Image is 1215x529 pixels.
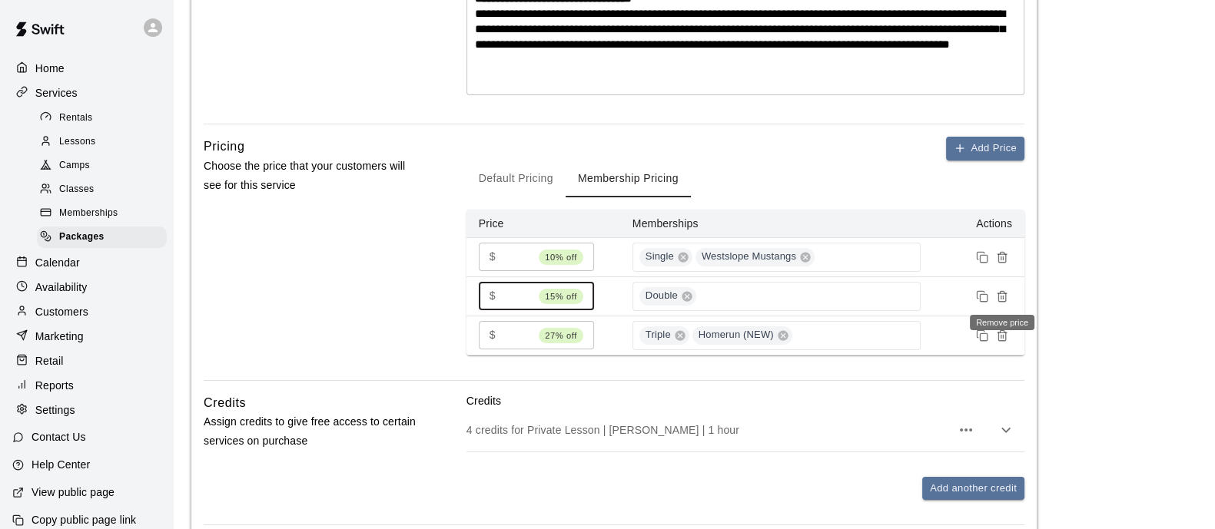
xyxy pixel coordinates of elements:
button: Duplicate price [972,326,992,346]
a: Customers [12,300,161,323]
a: Packages [37,226,173,250]
a: Retail [12,349,161,372]
p: $ [490,327,496,343]
p: View public page [32,484,115,500]
p: $ [490,288,496,304]
div: Single [639,248,692,266]
a: Availability [12,276,161,299]
a: Settings [12,398,161,422]
div: 4 credits for Private Lesson | [PERSON_NAME] | 1 hour [466,408,1024,451]
p: Choose the price that your customers will see for this service [204,157,417,195]
span: 27% off [539,328,583,343]
button: Duplicate price [972,286,992,306]
button: Add another credit [922,477,1024,501]
h6: Pricing [204,137,244,157]
div: Packages [37,226,167,248]
a: Camps [37,154,173,178]
a: Reports [12,374,161,397]
p: Services [35,85,78,101]
a: Classes [37,178,173,202]
span: 10% off [539,250,583,265]
span: Triple [639,328,677,342]
p: Reports [35,378,74,393]
p: 4 credits for Private Lesson | [PERSON_NAME] | 1 hour [466,422,951,438]
span: Rentals [59,111,93,126]
p: Help Center [32,457,90,472]
div: Triple [639,326,689,345]
div: Westslope Mustangs [695,248,815,266]
span: Lessons [59,134,96,150]
a: Memberships [37,202,173,226]
a: Rentals [37,106,173,130]
div: Remove price [970,315,1034,330]
button: Add Price [946,137,1024,160]
a: Home [12,57,161,80]
button: Default Pricing [466,160,566,197]
p: $ [490,249,496,265]
th: Memberships [620,210,933,238]
span: Camps [59,158,90,174]
span: Single [639,250,680,264]
div: Camps [37,155,167,177]
div: Lessons [37,131,167,153]
p: Contact Us [32,429,86,445]
button: Duplicate price [972,247,992,267]
span: Double [639,289,684,303]
div: Classes [37,179,167,200]
p: Calendar [35,255,80,270]
p: Assign credits to give free access to certain services on purchase [204,412,417,451]
a: Lessons [37,130,173,154]
span: Classes [59,182,94,197]
button: Remove price [992,326,1012,346]
p: Home [35,61,65,76]
a: Calendar [12,251,161,274]
p: Credits [466,393,1024,408]
p: Settings [35,402,75,418]
span: Westslope Mustangs [695,250,802,264]
p: Retail [35,353,64,369]
a: Services [12,81,161,104]
div: Double [639,287,696,306]
p: Marketing [35,329,84,344]
span: Homerun (NEW) [692,328,780,342]
span: Packages [59,230,105,245]
div: Memberships [37,203,167,224]
span: Memberships [59,206,118,221]
button: Remove price [992,247,1012,267]
button: Remove price [992,286,1012,306]
th: Price [466,210,620,238]
th: Actions [933,210,1024,238]
p: Availability [35,279,88,295]
p: Copy public page link [32,512,136,527]
div: Rentals [37,107,167,129]
span: 15% off [539,289,583,304]
a: Marketing [12,325,161,348]
h6: Credits [204,393,246,413]
p: Customers [35,304,88,319]
button: Membership Pricing [566,160,691,197]
div: Homerun (NEW) [692,326,792,345]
